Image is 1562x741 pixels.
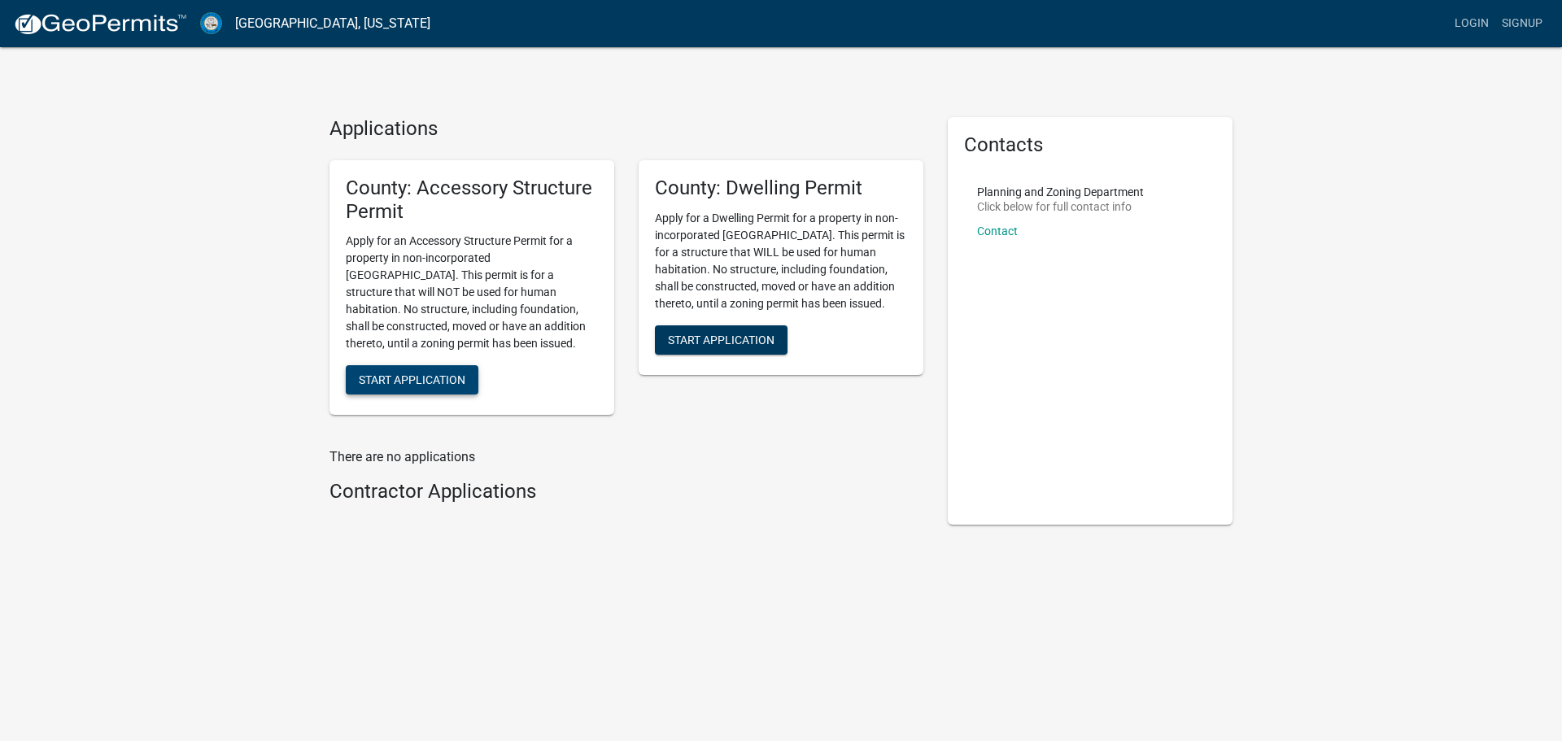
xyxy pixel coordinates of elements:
h4: Applications [329,117,923,141]
a: Login [1448,8,1495,39]
p: Click below for full contact info [977,201,1144,212]
p: Apply for a Dwelling Permit for a property in non-incorporated [GEOGRAPHIC_DATA]. This permit is ... [655,210,907,312]
span: Start Application [359,373,465,386]
h4: Contractor Applications [329,480,923,503]
h5: Contacts [964,133,1216,157]
h5: County: Accessory Structure Permit [346,177,598,224]
a: Contact [977,224,1018,238]
p: Apply for an Accessory Structure Permit for a property in non-incorporated [GEOGRAPHIC_DATA]. Thi... [346,233,598,352]
p: Planning and Zoning Department [977,186,1144,198]
button: Start Application [346,365,478,394]
a: [GEOGRAPHIC_DATA], [US_STATE] [235,10,430,37]
wm-workflow-list-section: Applications [329,117,923,428]
button: Start Application [655,325,788,355]
wm-workflow-list-section: Contractor Applications [329,480,923,510]
a: Signup [1495,8,1549,39]
h5: County: Dwelling Permit [655,177,907,200]
p: There are no applications [329,447,923,467]
span: Start Application [668,333,774,346]
img: Custer County, Colorado [200,12,222,34]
